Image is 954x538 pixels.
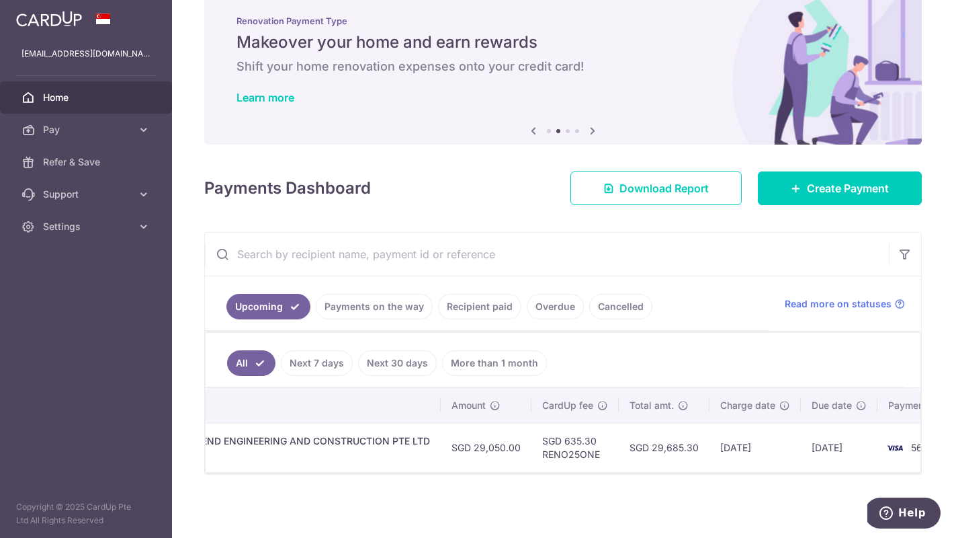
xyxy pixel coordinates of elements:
[881,440,908,456] img: Bank Card
[236,15,890,26] p: Renovation Payment Type
[442,350,547,376] a: More than 1 month
[589,294,652,319] a: Cancelled
[441,423,531,472] td: SGD 29,050.00
[570,171,742,205] a: Download Report
[867,498,941,531] iframe: Opens a widget where you can find more information
[227,350,275,376] a: All
[43,91,132,104] span: Home
[21,47,150,61] p: [EMAIL_ADDRESS][DOMAIN_NAME]
[236,32,890,53] h5: Makeover your home and earn rewards
[911,442,934,453] span: 5697
[205,233,889,276] input: Search by recipient name, payment id or reference
[630,399,674,412] span: Total amt.
[527,294,584,319] a: Overdue
[43,220,132,233] span: Settings
[281,350,353,376] a: Next 7 days
[812,399,852,412] span: Due date
[801,423,877,472] td: [DATE]
[358,350,437,376] a: Next 30 days
[807,180,889,196] span: Create Payment
[236,91,294,104] a: Learn more
[720,399,775,412] span: Charge date
[43,188,132,201] span: Support
[531,423,619,472] td: SGD 635.30 RENO25ONE
[97,388,441,423] th: Payment details
[451,399,486,412] span: Amount
[785,297,892,311] span: Read more on statuses
[204,176,371,200] h4: Payments Dashboard
[758,171,922,205] a: Create Payment
[107,448,430,461] p: INV-2025173
[16,11,82,27] img: CardUp
[619,423,709,472] td: SGD 29,685.30
[236,59,890,75] h6: Shift your home renovation expenses onto your credit card!
[43,155,132,169] span: Refer & Save
[226,294,310,319] a: Upcoming
[438,294,521,319] a: Recipient paid
[709,423,801,472] td: [DATE]
[107,434,430,448] div: Renovation. TRANSCEND ENGINEERING AND CONSTRUCTION PTE LTD
[785,297,905,311] a: Read more on statuses
[542,399,593,412] span: CardUp fee
[619,180,709,196] span: Download Report
[43,123,132,137] span: Pay
[316,294,433,319] a: Payments on the way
